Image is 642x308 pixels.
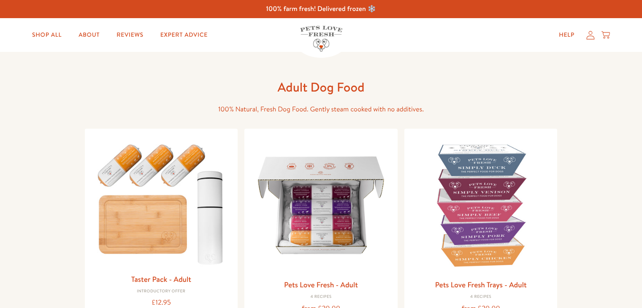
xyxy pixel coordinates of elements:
h1: Adult Dog Food [186,79,456,95]
img: Taster Pack - Adult [92,135,231,269]
a: Help [552,27,581,43]
div: Introductory Offer [92,289,231,294]
img: Pets Love Fresh [300,26,342,51]
a: Shop All [25,27,68,43]
a: Pets Love Fresh - Adult [284,279,358,290]
a: About [72,27,106,43]
img: Pets Love Fresh Trays - Adult [411,135,551,275]
span: 100% Natural, Fresh Dog Food. Gently steam cooked with no additives. [218,105,424,114]
div: 4 Recipes [251,294,391,300]
a: Expert Advice [154,27,214,43]
a: Pets Love Fresh Trays - Adult [435,279,527,290]
div: 4 Recipes [411,294,551,300]
a: Reviews [110,27,150,43]
img: Pets Love Fresh - Adult [251,135,391,275]
a: Taster Pack - Adult [131,274,191,284]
